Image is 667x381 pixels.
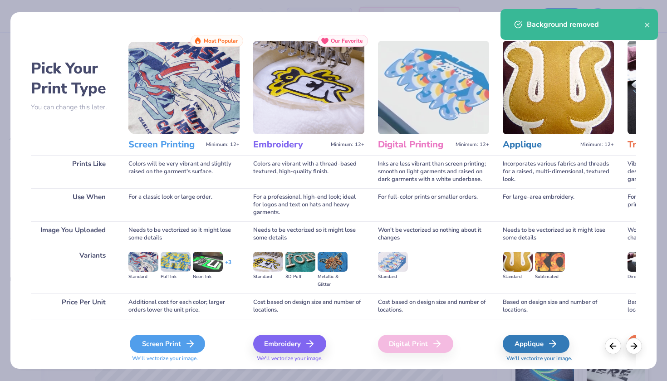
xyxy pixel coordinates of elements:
img: Standard [128,252,158,272]
div: Needs to be vectorized so it might lose some details [128,221,240,247]
div: Based on design size and number of locations. [503,293,614,319]
div: Colors will be very vibrant and slightly raised on the garment's surface. [128,155,240,188]
div: Background removed [527,19,644,30]
div: Needs to be vectorized so it might lose some details [253,221,364,247]
div: Digital Print [378,335,453,353]
img: Neon Ink [193,252,223,272]
div: Sublimated [535,273,565,281]
img: Standard [378,252,408,272]
div: Image You Uploaded [31,221,115,247]
img: Standard [253,252,283,272]
div: Use When [31,188,115,221]
div: For large-area embroidery. [503,188,614,221]
img: Screen Printing [128,41,240,134]
div: Standard [128,273,158,281]
img: Applique [503,41,614,134]
span: Minimum: 12+ [580,142,614,148]
div: Cost based on design size and number of locations. [378,293,489,319]
div: Embroidery [253,335,326,353]
span: We'll vectorize your image. [253,355,364,362]
div: Cost based on design size and number of locations. [253,293,364,319]
img: Embroidery [253,41,364,134]
div: 3D Puff [285,273,315,281]
h3: Applique [503,139,577,151]
div: Puff Ink [161,273,191,281]
span: Minimum: 12+ [331,142,364,148]
div: Additional cost for each color; larger orders lower the unit price. [128,293,240,319]
div: Neon Ink [193,273,223,281]
div: + 3 [225,259,231,274]
span: Most Popular [204,38,238,44]
button: close [644,19,651,30]
img: Sublimated [535,252,565,272]
span: Minimum: 12+ [456,142,489,148]
div: Prints Like [31,155,115,188]
div: For a classic look or large order. [128,188,240,221]
span: We'll vectorize your image. [128,355,240,362]
div: Inks are less vibrant than screen printing; smooth on light garments and raised on dark garments ... [378,155,489,188]
img: Standard [503,252,533,272]
div: Incorporates various fabrics and threads for a raised, multi-dimensional, textured look. [503,155,614,188]
img: Puff Ink [161,252,191,272]
span: Minimum: 12+ [206,142,240,148]
h3: Digital Printing [378,139,452,151]
img: Metallic & Glitter [318,252,348,272]
div: Colors are vibrant with a thread-based textured, high-quality finish. [253,155,364,188]
div: For a professional, high-end look; ideal for logos and text on hats and heavy garments. [253,188,364,221]
div: Metallic & Glitter [318,273,348,288]
div: Standard [253,273,283,281]
h3: Embroidery [253,139,327,151]
div: For full-color prints or smaller orders. [378,188,489,221]
img: Digital Printing [378,41,489,134]
div: Price Per Unit [31,293,115,319]
img: Direct-to-film [628,252,657,272]
span: We'll vectorize your image. [503,355,614,362]
h3: Screen Printing [128,139,202,151]
div: Direct-to-film [628,273,657,281]
span: Our Favorite [331,38,363,44]
div: Needs to be vectorized so it might lose some details [503,221,614,247]
div: Applique [503,335,569,353]
img: 3D Puff [285,252,315,272]
div: Screen Print [130,335,205,353]
div: Standard [378,273,408,281]
div: Variants [31,247,115,293]
div: Won't be vectorized so nothing about it changes [378,221,489,247]
p: You can change this later. [31,103,115,111]
div: Standard [503,273,533,281]
h2: Pick Your Print Type [31,59,115,98]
